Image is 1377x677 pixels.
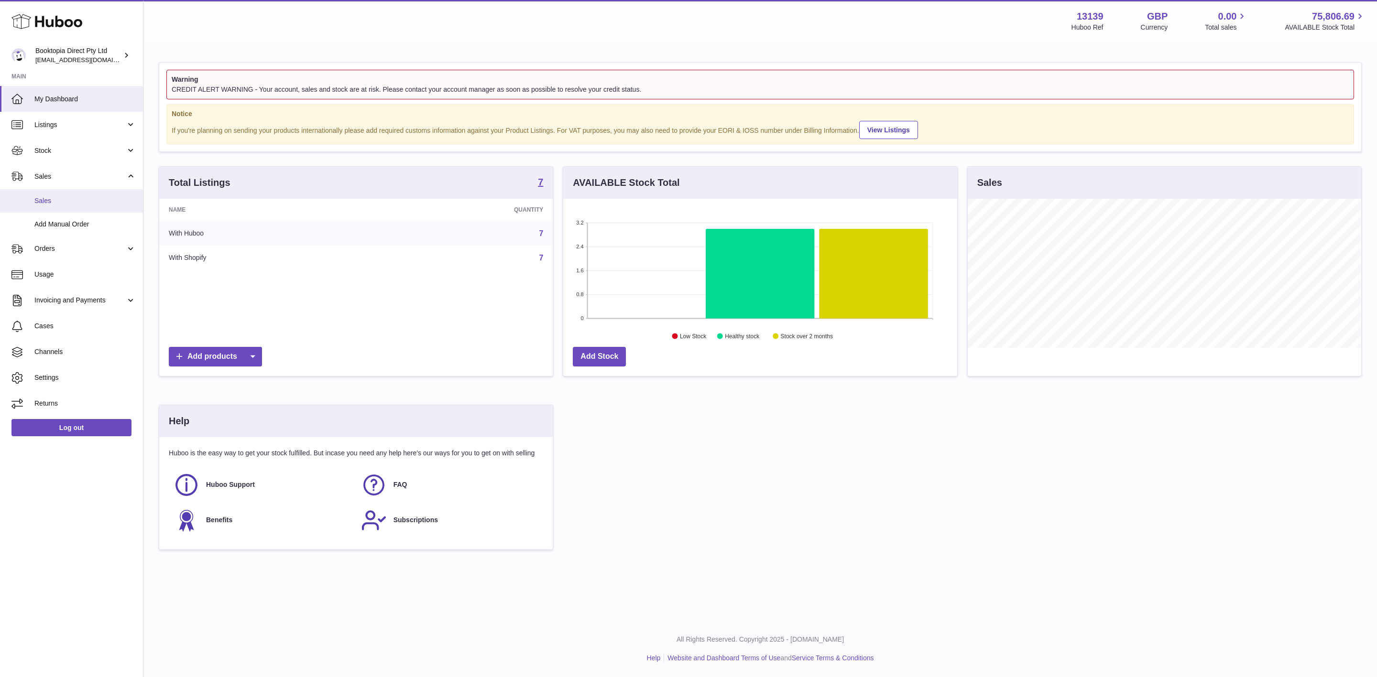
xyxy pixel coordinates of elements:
[859,121,918,139] a: View Listings
[581,316,584,322] text: 0
[647,654,661,662] a: Help
[159,199,372,221] th: Name
[34,322,136,331] span: Cases
[172,120,1349,140] div: If you're planning on sending your products internationally please add required customs informati...
[34,347,136,356] span: Channels
[1285,23,1366,32] span: AVAILABLE Stock Total
[538,177,543,189] a: 7
[1147,10,1168,23] strong: GBP
[361,472,539,498] a: FAQ
[172,85,1349,94] div: CREDIT ALERT WARNING - Your account, sales and stock are at risk. Please contact your account man...
[34,146,126,155] span: Stock
[174,472,351,498] a: Huboo Support
[573,176,679,189] h3: AVAILABLE Stock Total
[34,270,136,279] span: Usage
[159,246,372,270] td: With Shopify
[781,333,833,340] text: Stock over 2 months
[34,220,136,229] span: Add Manual Order
[35,46,121,64] div: Booktopia Direct Pty Ltd
[1141,23,1168,32] div: Currency
[664,654,874,663] li: and
[393,480,407,489] span: FAQ
[34,244,126,253] span: Orders
[35,56,141,64] span: [EMAIL_ADDRESS][DOMAIN_NAME]
[1205,23,1247,32] span: Total sales
[34,399,136,408] span: Returns
[169,347,262,366] a: Add products
[34,172,126,181] span: Sales
[159,221,372,246] td: With Huboo
[577,292,584,298] text: 0.8
[169,176,230,189] h3: Total Listings
[174,507,351,533] a: Benefits
[1205,10,1247,32] a: 0.00 Total sales
[172,75,1349,84] strong: Warning
[169,449,543,458] p: Huboo is the easy way to get your stock fulfilled. But incase you need any help here's our ways f...
[206,516,232,525] span: Benefits
[577,220,584,226] text: 3.2
[1285,10,1366,32] a: 75,806.69 AVAILABLE Stock Total
[577,268,584,274] text: 1.6
[206,480,255,489] span: Huboo Support
[34,373,136,382] span: Settings
[538,177,543,187] strong: 7
[667,654,780,662] a: Website and Dashboard Terms of Use
[169,415,189,428] h3: Help
[151,635,1369,644] p: All Rights Reserved. Copyright 2025 - [DOMAIN_NAME]
[11,419,131,436] a: Log out
[34,95,136,104] span: My Dashboard
[34,120,126,129] span: Listings
[34,296,126,305] span: Invoicing and Payments
[1077,10,1104,23] strong: 13139
[1071,23,1104,32] div: Huboo Ref
[372,199,553,221] th: Quantity
[172,109,1349,118] strong: Notice
[725,333,760,340] text: Healthy stock
[680,333,707,340] text: Low Stock
[34,196,136,205] span: Sales
[393,516,438,525] span: Subscriptions
[977,176,1002,189] h3: Sales
[792,654,874,662] a: Service Terms & Conditions
[11,48,26,63] img: internalAdmin-13139@internal.huboo.com
[1218,10,1237,23] span: 0.00
[361,507,539,533] a: Subscriptions
[577,244,584,250] text: 2.4
[539,254,543,262] a: 7
[539,229,543,237] a: 7
[1312,10,1355,23] span: 75,806.69
[573,347,626,366] a: Add Stock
